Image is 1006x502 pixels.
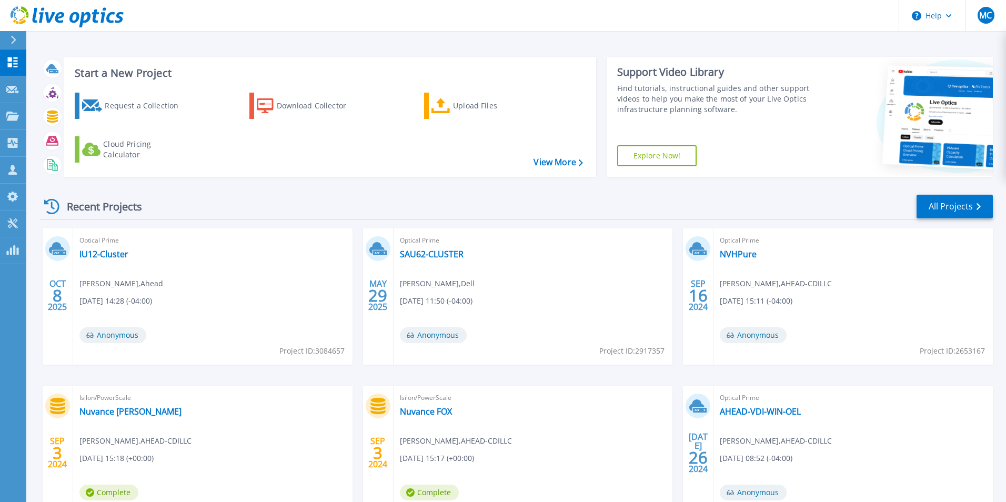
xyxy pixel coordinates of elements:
[720,406,801,417] a: AHEAD-VDI-WIN-OEL
[720,485,787,500] span: Anonymous
[103,139,187,160] div: Cloud Pricing Calculator
[720,327,787,343] span: Anonymous
[453,95,537,116] div: Upload Files
[688,434,708,472] div: [DATE] 2024
[400,249,464,259] a: SAU62-CLUSTER
[249,93,367,119] a: Download Collector
[75,93,192,119] a: Request a Collection
[368,276,388,315] div: MAY 2025
[368,291,387,300] span: 29
[373,448,383,457] span: 3
[599,345,665,357] span: Project ID: 2917357
[400,406,452,417] a: Nuvance FOX
[75,67,582,79] h3: Start a New Project
[41,194,156,219] div: Recent Projects
[400,392,667,404] span: Isilon/PowerScale
[400,295,472,307] span: [DATE] 11:50 (-04:00)
[79,327,146,343] span: Anonymous
[689,453,708,462] span: 26
[920,345,985,357] span: Project ID: 2653167
[534,157,582,167] a: View More
[53,448,62,457] span: 3
[400,327,467,343] span: Anonymous
[53,291,62,300] span: 8
[400,485,459,500] span: Complete
[720,453,792,464] span: [DATE] 08:52 (-04:00)
[720,435,832,447] span: [PERSON_NAME] , AHEAD-CDILLC
[400,278,475,289] span: [PERSON_NAME] , Dell
[688,276,708,315] div: SEP 2024
[617,83,814,115] div: Find tutorials, instructional guides and other support videos to help you make the most of your L...
[79,453,154,464] span: [DATE] 15:18 (+00:00)
[79,278,163,289] span: [PERSON_NAME] , Ahead
[79,392,346,404] span: Isilon/PowerScale
[47,434,67,472] div: SEP 2024
[979,11,992,19] span: MC
[79,235,346,246] span: Optical Prime
[400,235,667,246] span: Optical Prime
[917,195,993,218] a: All Projects
[689,291,708,300] span: 16
[720,249,757,259] a: NVHPure
[277,95,361,116] div: Download Collector
[424,93,541,119] a: Upload Files
[75,136,192,163] a: Cloud Pricing Calculator
[720,235,987,246] span: Optical Prime
[720,295,792,307] span: [DATE] 15:11 (-04:00)
[617,145,697,166] a: Explore Now!
[79,435,192,447] span: [PERSON_NAME] , AHEAD-CDILLC
[79,406,182,417] a: Nuvance [PERSON_NAME]
[400,435,512,447] span: [PERSON_NAME] , AHEAD-CDILLC
[617,65,814,79] div: Support Video Library
[720,392,987,404] span: Optical Prime
[47,276,67,315] div: OCT 2025
[720,278,832,289] span: [PERSON_NAME] , AHEAD-CDILLC
[400,453,474,464] span: [DATE] 15:17 (+00:00)
[105,95,189,116] div: Request a Collection
[79,249,128,259] a: IU12-Cluster
[79,295,152,307] span: [DATE] 14:28 (-04:00)
[279,345,345,357] span: Project ID: 3084657
[79,485,138,500] span: Complete
[368,434,388,472] div: SEP 2024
